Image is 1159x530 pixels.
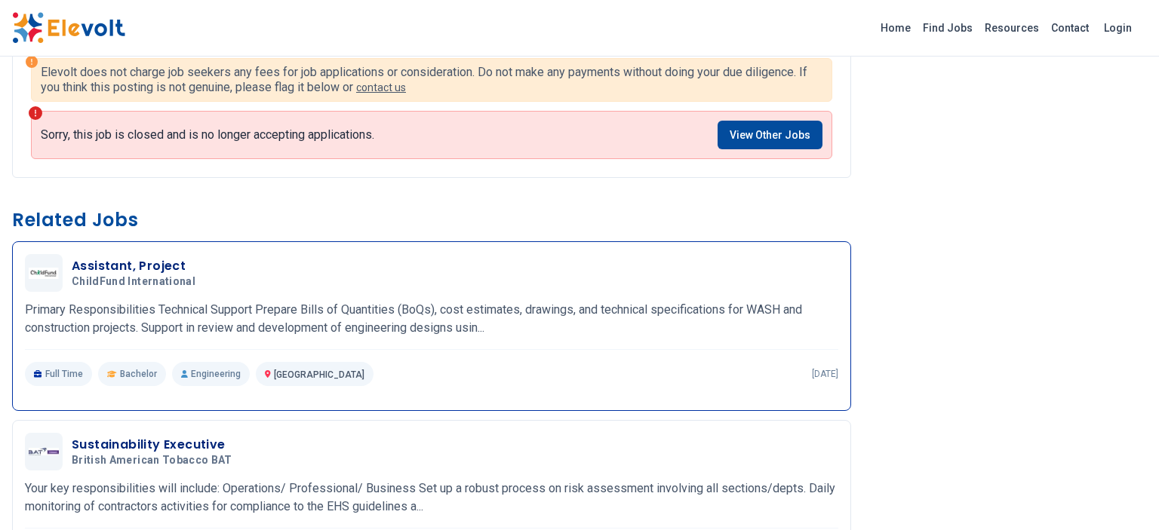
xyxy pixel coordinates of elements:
a: contact us [356,81,406,93]
a: Resources [979,16,1045,40]
p: Full Time [25,362,92,386]
h3: Assistant, Project [72,257,201,275]
p: Your key responsibilities will include: Operations/ Professional/ Business Set up a robust proces... [25,479,838,516]
h3: Related Jobs [12,208,851,232]
a: ChildFund InternationalAssistant, ProjectChildFund InternationalPrimary Responsibilities Technica... [25,254,838,386]
img: Elevolt [12,12,125,44]
p: [DATE] [812,368,838,380]
h3: Sustainability Executive [72,436,238,454]
span: [GEOGRAPHIC_DATA] [274,369,364,380]
a: Login [1095,13,1141,43]
img: British American Tobacco BAT [29,448,59,455]
p: Primary Responsibilities Technical Support Prepare Bills of Quantities (BoQs), cost estimates, dr... [25,301,838,337]
p: Engineering [172,362,250,386]
span: ChildFund International [72,275,195,289]
span: Bachelor [120,368,157,380]
iframe: Chat Widget [1084,458,1159,530]
img: ChildFund International [29,268,59,279]
p: Elevolt does not charge job seekers any fees for job applications or consideration. Do not make a... [41,65,822,95]
a: Home [875,16,917,40]
a: Contact [1045,16,1095,40]
a: View Other Jobs [718,121,822,149]
a: Find Jobs [917,16,979,40]
span: British American Tobacco BAT [72,454,232,467]
p: Sorry, this job is closed and is no longer accepting applications. [41,127,374,142]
